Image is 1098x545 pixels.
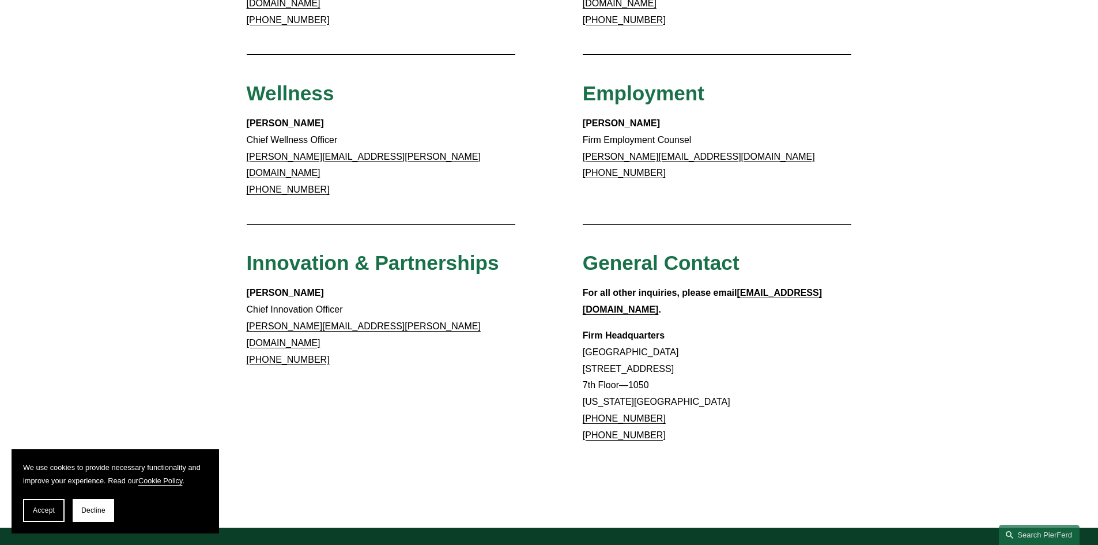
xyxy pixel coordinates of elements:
[247,118,324,128] strong: [PERSON_NAME]
[247,152,481,178] a: [PERSON_NAME][EMAIL_ADDRESS][PERSON_NAME][DOMAIN_NAME]
[583,15,666,25] a: [PHONE_NUMBER]
[583,328,852,444] p: [GEOGRAPHIC_DATA] [STREET_ADDRESS] 7th Floor—1050 [US_STATE][GEOGRAPHIC_DATA]
[247,82,334,104] span: Wellness
[33,506,55,514] span: Accept
[247,355,330,364] a: [PHONE_NUMBER]
[247,321,481,348] a: [PERSON_NAME][EMAIL_ADDRESS][PERSON_NAME][DOMAIN_NAME]
[81,506,105,514] span: Decline
[73,499,114,522] button: Decline
[999,525,1080,545] a: Search this site
[583,168,666,178] a: [PHONE_NUMBER]
[247,251,499,274] span: Innovation & Partnerships
[583,118,660,128] strong: [PERSON_NAME]
[23,461,207,487] p: We use cookies to provide necessary functionality and improve your experience. Read our .
[658,305,661,314] strong: .
[583,288,737,298] strong: For all other inquiries, please email
[583,330,665,340] strong: Firm Headquarters
[583,152,815,161] a: [PERSON_NAME][EMAIL_ADDRESS][DOMAIN_NAME]
[247,288,324,298] strong: [PERSON_NAME]
[583,414,666,423] a: [PHONE_NUMBER]
[583,251,739,274] span: General Contact
[583,115,852,182] p: Firm Employment Counsel
[247,115,516,198] p: Chief Wellness Officer
[583,82,704,104] span: Employment
[247,15,330,25] a: [PHONE_NUMBER]
[12,449,219,533] section: Cookie banner
[247,285,516,368] p: Chief Innovation Officer
[138,476,183,485] a: Cookie Policy
[247,185,330,194] a: [PHONE_NUMBER]
[23,499,65,522] button: Accept
[583,430,666,440] a: [PHONE_NUMBER]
